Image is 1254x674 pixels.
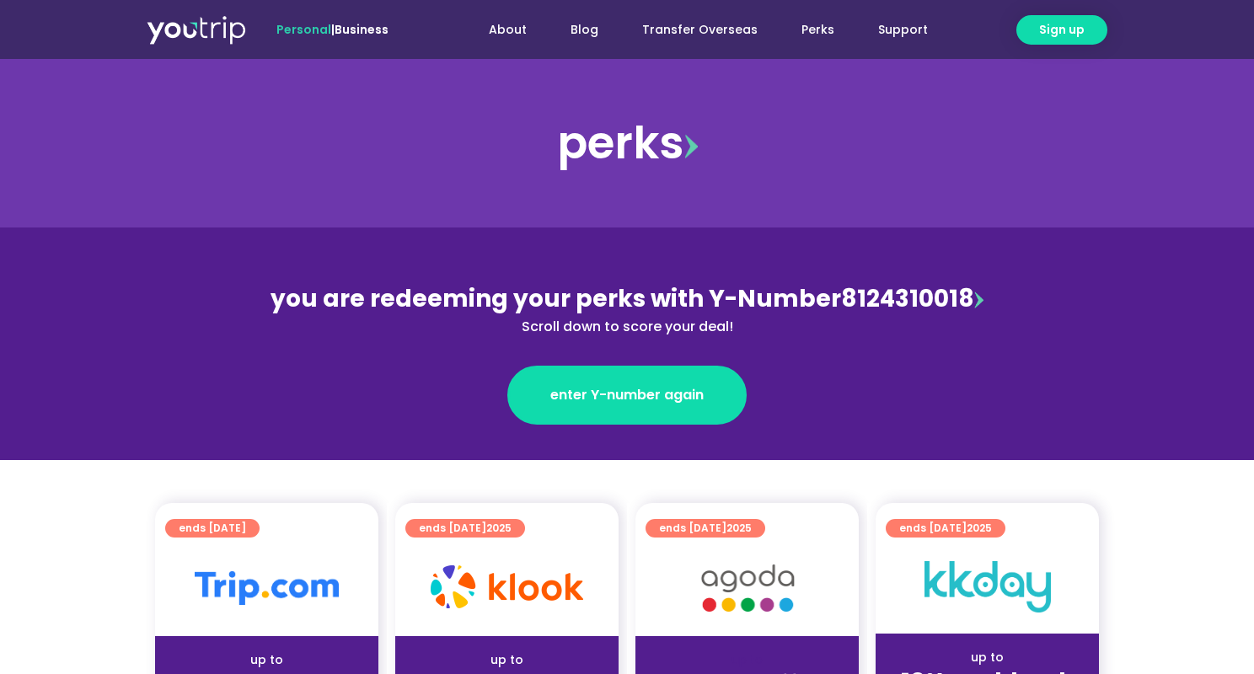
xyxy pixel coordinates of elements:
[165,519,260,538] a: ends [DATE]
[780,14,856,45] a: Perks
[646,519,765,538] a: ends [DATE]2025
[169,651,365,669] div: up to
[271,282,841,315] span: you are redeeming your perks with Y-Number
[261,317,993,337] div: Scroll down to score your deal!
[276,21,331,38] span: Personal
[967,521,992,535] span: 2025
[620,14,780,45] a: Transfer Overseas
[549,14,620,45] a: Blog
[261,281,993,337] div: 8124310018
[1039,21,1085,39] span: Sign up
[731,651,763,668] span: up to
[889,649,1085,666] div: up to
[434,14,950,45] nav: Menu
[405,519,525,538] a: ends [DATE]2025
[886,519,1005,538] a: ends [DATE]2025
[507,366,747,425] a: enter Y-number again
[467,14,549,45] a: About
[419,519,512,538] span: ends [DATE]
[899,519,992,538] span: ends [DATE]
[179,519,246,538] span: ends [DATE]
[726,521,752,535] span: 2025
[276,21,389,38] span: |
[550,385,704,405] span: enter Y-number again
[659,519,752,538] span: ends [DATE]
[409,651,605,669] div: up to
[486,521,512,535] span: 2025
[856,14,950,45] a: Support
[335,21,389,38] a: Business
[1016,15,1107,45] a: Sign up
